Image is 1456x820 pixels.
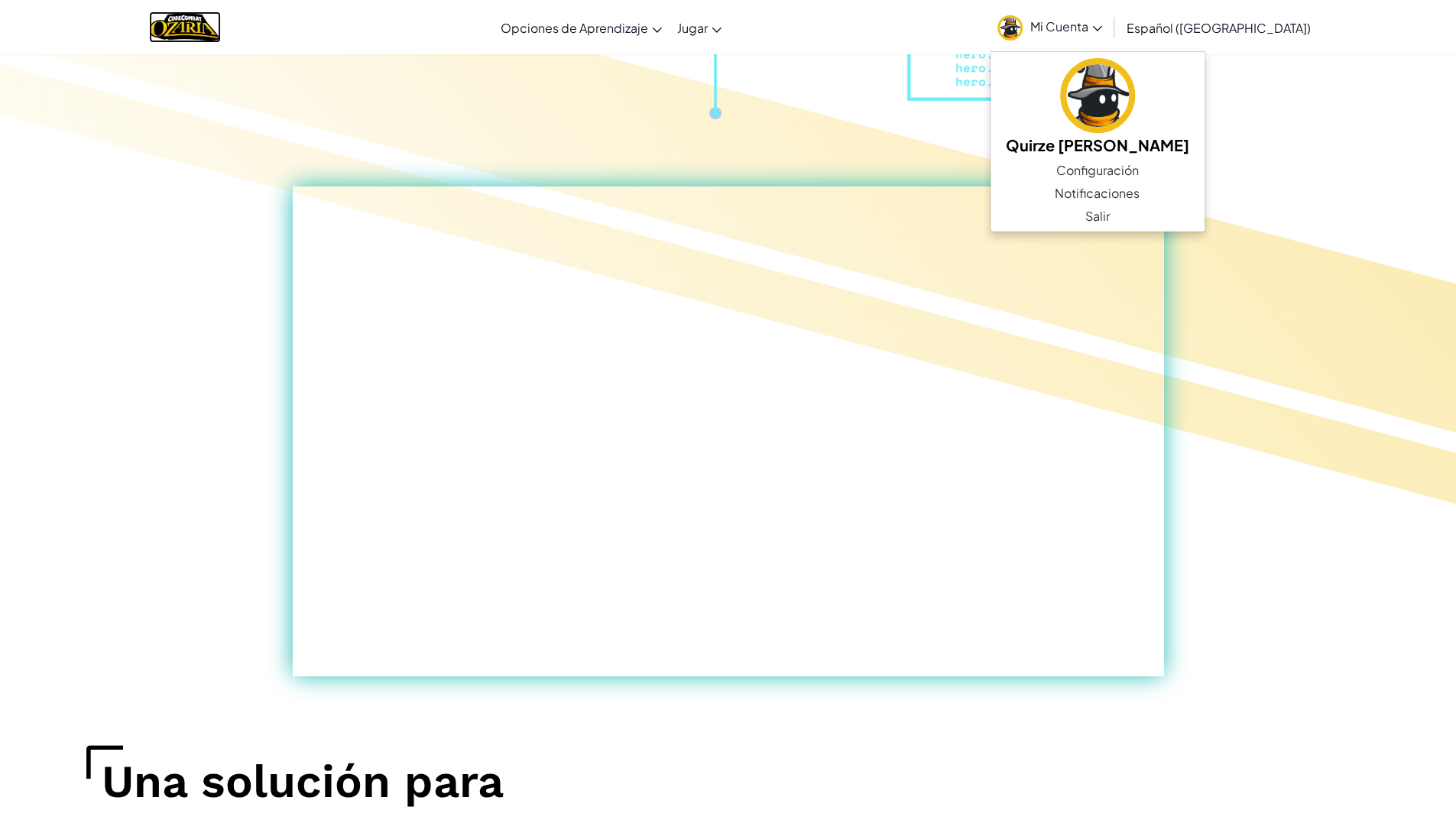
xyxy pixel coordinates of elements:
[997,15,1023,41] img: avatar
[1055,184,1140,203] span: Notificaciones
[1119,7,1318,48] a: Español ([GEOGRAPHIC_DATA])
[1127,20,1311,36] span: Español ([GEOGRAPHIC_DATA])
[990,3,1110,51] a: Mi Cuenta
[991,182,1205,205] a: Notificaciones
[670,7,729,48] a: Jugar
[149,11,220,43] img: Home
[1030,18,1102,34] span: Mi Cuenta
[293,186,1164,676] iframe: Ozaria Classroom product overview video
[149,11,220,43] a: Ozaria by CodeCombat logo
[991,56,1205,159] a: Quirze [PERSON_NAME]
[501,20,648,36] span: Opciones de Aprendizaje
[991,159,1205,182] a: Configuración
[1006,133,1189,157] h5: Quirze [PERSON_NAME]
[991,205,1205,228] a: Salir
[1060,58,1135,133] img: avatar
[677,20,708,36] span: Jugar
[493,7,670,48] a: Opciones de Aprendizaje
